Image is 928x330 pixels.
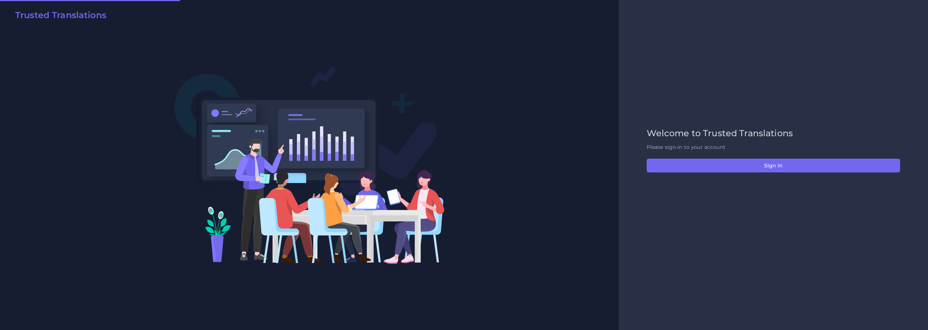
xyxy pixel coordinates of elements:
img: Login V2 [174,66,445,264]
h2: Welcome to Trusted Translations [647,128,900,139]
p: Please sign-in to your account [647,143,900,151]
button: Sign in [647,159,900,172]
a: Trusted Translations [10,10,106,23]
h2: Trusted Translations [15,10,106,21]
